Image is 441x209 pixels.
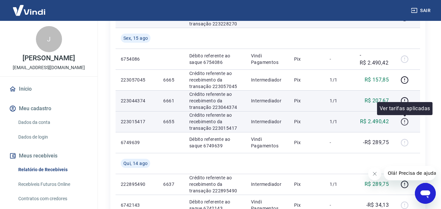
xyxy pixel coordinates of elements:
p: 6742143 [121,202,153,208]
p: -R$ 2.490,42 [360,51,389,67]
p: Pix [294,77,320,83]
p: Pix [294,202,320,208]
p: Pix [294,56,320,62]
p: 223057045 [121,77,153,83]
p: - [330,202,349,208]
p: Pix [294,97,320,104]
span: Sex, 15 ago [123,35,148,41]
p: Vindi Pagamentos [251,136,284,149]
div: J [36,26,62,52]
button: Meu cadastro [8,101,90,116]
p: 1/1 [330,97,349,104]
p: [EMAIL_ADDRESS][DOMAIN_NAME] [13,64,85,71]
iframe: Mensagem da empresa [384,166,436,180]
a: Contratos com credores [16,192,90,205]
p: 223015417 [121,118,153,125]
p: Crédito referente ao recebimento da transação 223044374 [189,91,241,111]
p: Crédito referente ao recebimento da transação 223057045 [189,70,241,90]
p: Ver tarifas aplicadas [380,105,430,112]
p: 6749639 [121,139,153,146]
p: 1/1 [330,77,349,83]
button: Meus recebíveis [8,149,90,163]
p: 6665 [163,77,179,83]
p: Vindi Pagamentos [251,52,284,66]
p: 6637 [163,181,179,187]
p: Crédito referente ao recebimento da transação 222895490 [189,174,241,194]
p: 6661 [163,97,179,104]
iframe: Fechar mensagem [368,167,381,180]
p: R$ 207,67 [365,97,389,105]
p: R$ 2.490,42 [360,118,389,126]
p: R$ 157,85 [365,76,389,84]
img: Vindi [8,0,50,20]
p: Débito referente ao saque 6754086 [189,52,241,66]
p: Intermediador [251,97,284,104]
span: Olá! Precisa de ajuda? [4,5,55,10]
p: Intermediador [251,77,284,83]
a: Relatório de Recebíveis [16,163,90,176]
p: Intermediador [251,181,284,187]
a: Início [8,82,90,96]
a: Dados da conta [16,116,90,129]
p: 6655 [163,118,179,125]
button: Sair [410,5,433,17]
p: 1/1 [330,181,349,187]
p: Pix [294,181,320,187]
p: -R$ 289,75 [363,139,389,146]
iframe: Botão para abrir a janela de mensagens [415,183,436,204]
a: Recebíveis Futuros Online [16,178,90,191]
p: Crédito referente ao recebimento da transação 223015417 [189,112,241,131]
p: - [330,56,349,62]
p: - [330,139,349,146]
p: 6754086 [121,56,153,62]
p: -R$ 34,13 [366,201,389,209]
p: Débito referente ao saque 6749639 [189,136,241,149]
p: R$ 289,75 [365,180,389,188]
p: Pix [294,139,320,146]
p: Intermediador [251,118,284,125]
p: 1/1 [330,118,349,125]
span: Qui, 14 ago [123,160,148,167]
p: [PERSON_NAME] [23,55,75,62]
p: 222895490 [121,181,153,187]
p: Pix [294,118,320,125]
p: 223044374 [121,97,153,104]
a: Dados de login [16,130,90,144]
